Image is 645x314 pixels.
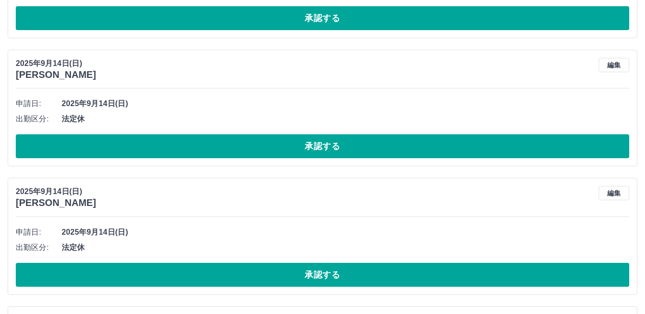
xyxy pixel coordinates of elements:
[62,98,629,109] span: 2025年9月14日(日)
[62,113,629,125] span: 法定休
[16,242,62,253] span: 出勤区分:
[16,58,96,69] p: 2025年9月14日(日)
[599,186,629,200] button: 編集
[16,186,96,197] p: 2025年9月14日(日)
[16,227,62,238] span: 申請日:
[599,58,629,72] button: 編集
[62,242,629,253] span: 法定休
[16,263,629,287] button: 承認する
[16,113,62,125] span: 出勤区分:
[16,6,629,30] button: 承認する
[16,134,629,158] button: 承認する
[62,227,629,238] span: 2025年9月14日(日)
[16,197,96,208] h3: [PERSON_NAME]
[16,69,96,80] h3: [PERSON_NAME]
[16,98,62,109] span: 申請日:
